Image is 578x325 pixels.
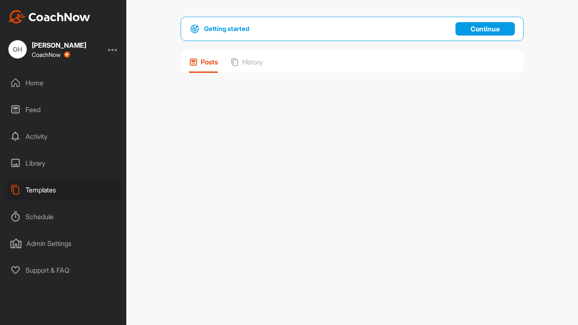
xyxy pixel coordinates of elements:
div: Admin Settings [5,233,123,254]
div: OH [8,40,27,59]
p: Posts [201,58,218,66]
div: [PERSON_NAME] [32,42,86,49]
div: Library [5,153,123,174]
p: History [242,58,263,66]
div: CoachNow [32,51,70,58]
img: CoachNow [8,10,90,23]
div: Templates [5,179,123,200]
img: bullseye [189,24,200,34]
a: Continue [455,22,515,36]
div: Support & FAQ [5,260,123,281]
div: Feed [5,99,123,120]
div: Home [5,72,123,93]
div: Activity [5,126,123,147]
div: Schedule [5,206,123,227]
h1: Getting started [204,24,249,33]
